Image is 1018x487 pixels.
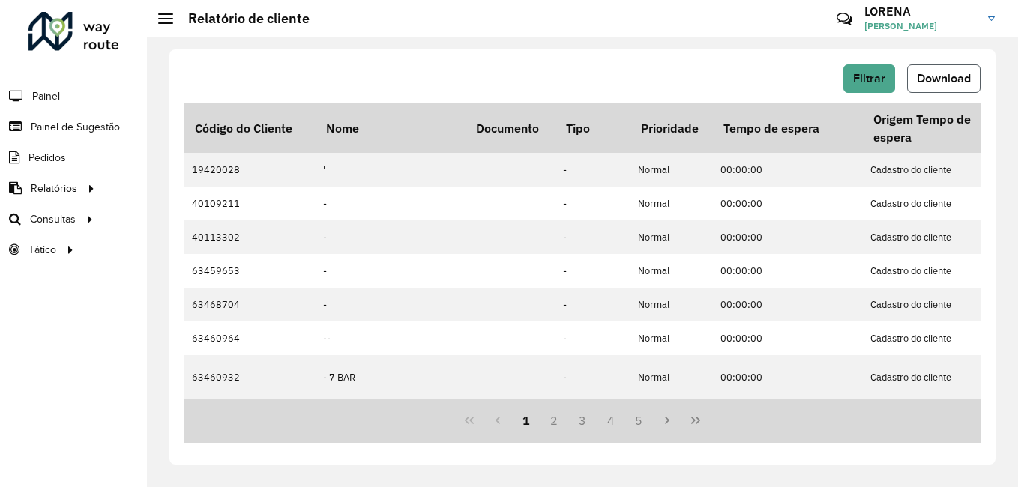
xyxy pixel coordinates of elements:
[853,72,885,85] span: Filtrar
[184,254,316,288] td: 63459653
[863,220,1013,254] td: Cadastro do cliente
[555,103,630,153] th: Tipo
[713,103,863,153] th: Tempo de espera
[184,220,316,254] td: 40113302
[316,321,466,355] td: --
[184,187,316,220] td: 40109211
[30,211,76,227] span: Consultas
[630,288,713,321] td: Normal
[555,321,630,355] td: -
[653,406,681,435] button: Next Page
[630,187,713,220] td: Normal
[713,220,863,254] td: 00:00:00
[828,3,861,35] a: Contato Rápido
[316,355,466,399] td: - 7 BAR
[316,254,466,288] td: -
[713,254,863,288] td: 00:00:00
[907,64,981,93] button: Download
[713,187,863,220] td: 00:00:00
[713,321,863,355] td: 00:00:00
[864,4,977,19] h3: LORENA
[184,288,316,321] td: 63468704
[864,19,977,33] span: [PERSON_NAME]
[184,321,316,355] td: 63460964
[863,153,1013,187] td: Cadastro do cliente
[540,406,568,435] button: 2
[466,103,555,153] th: Documento
[555,254,630,288] td: -
[555,288,630,321] td: -
[31,119,120,135] span: Painel de Sugestão
[184,153,316,187] td: 19420028
[184,355,316,399] td: 63460932
[28,150,66,166] span: Pedidos
[863,288,1013,321] td: Cadastro do cliente
[713,153,863,187] td: 00:00:00
[555,220,630,254] td: -
[863,187,1013,220] td: Cadastro do cliente
[568,406,597,435] button: 3
[316,187,466,220] td: -
[630,153,713,187] td: Normal
[630,220,713,254] td: Normal
[630,103,713,153] th: Prioridade
[681,406,710,435] button: Last Page
[843,64,895,93] button: Filtrar
[555,355,630,399] td: -
[630,254,713,288] td: Normal
[32,88,60,104] span: Painel
[316,220,466,254] td: -
[512,406,540,435] button: 1
[630,355,713,399] td: Normal
[917,72,971,85] span: Download
[316,153,466,187] td: '
[184,103,316,153] th: Código do Cliente
[316,288,466,321] td: -
[713,355,863,399] td: 00:00:00
[625,406,654,435] button: 5
[713,288,863,321] td: 00:00:00
[863,321,1013,355] td: Cadastro do cliente
[597,406,625,435] button: 4
[31,181,77,196] span: Relatórios
[863,355,1013,399] td: Cadastro do cliente
[28,242,56,258] span: Tático
[316,103,466,153] th: Nome
[630,321,713,355] td: Normal
[555,187,630,220] td: -
[173,10,310,27] h2: Relatório de cliente
[555,153,630,187] td: -
[863,103,1013,153] th: Origem Tempo de espera
[863,254,1013,288] td: Cadastro do cliente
